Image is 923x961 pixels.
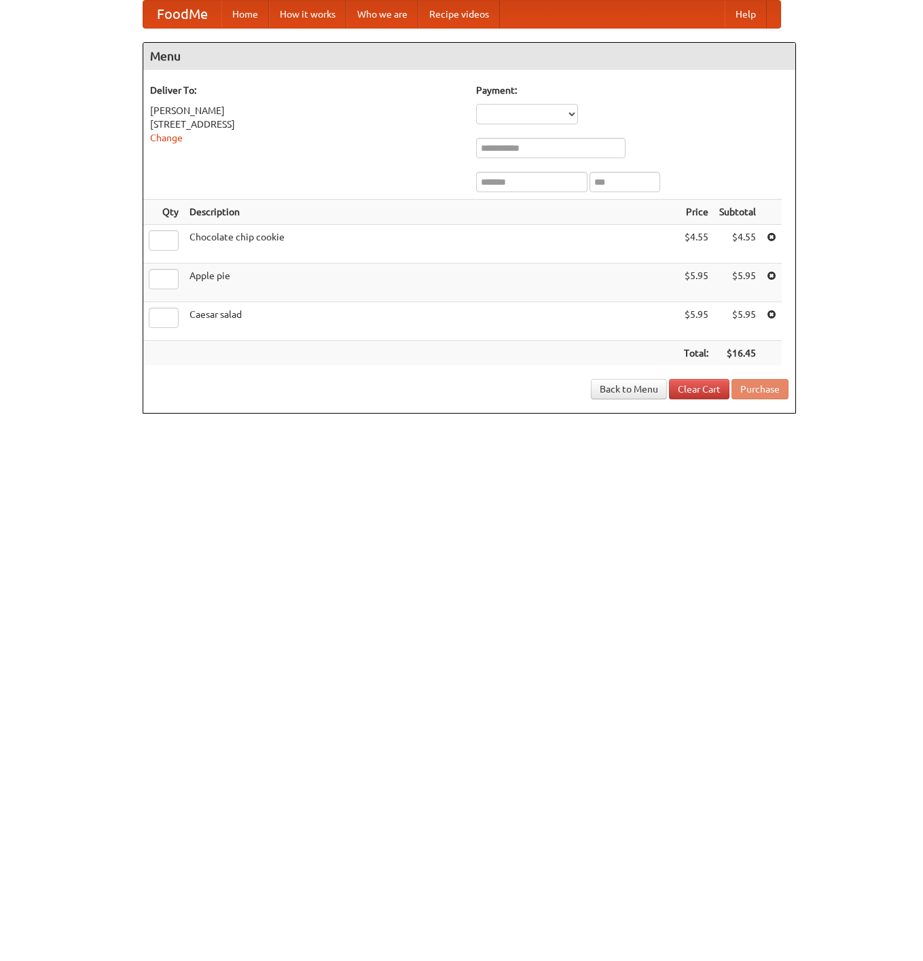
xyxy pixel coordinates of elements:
[678,200,714,225] th: Price
[678,341,714,366] th: Total:
[714,302,761,341] td: $5.95
[725,1,767,28] a: Help
[184,200,678,225] th: Description
[150,117,463,131] div: [STREET_ADDRESS]
[184,225,678,264] td: Chocolate chip cookie
[714,225,761,264] td: $4.55
[150,104,463,117] div: [PERSON_NAME]
[714,264,761,302] td: $5.95
[143,1,221,28] a: FoodMe
[184,302,678,341] td: Caesar salad
[476,84,789,97] h5: Payment:
[150,132,183,143] a: Change
[678,302,714,341] td: $5.95
[714,341,761,366] th: $16.45
[221,1,269,28] a: Home
[269,1,346,28] a: How it works
[714,200,761,225] th: Subtotal
[143,200,184,225] th: Qty
[184,264,678,302] td: Apple pie
[346,1,418,28] a: Who we are
[731,379,789,399] button: Purchase
[150,84,463,97] h5: Deliver To:
[678,264,714,302] td: $5.95
[143,43,795,70] h4: Menu
[418,1,500,28] a: Recipe videos
[678,225,714,264] td: $4.55
[669,379,729,399] a: Clear Cart
[591,379,667,399] a: Back to Menu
